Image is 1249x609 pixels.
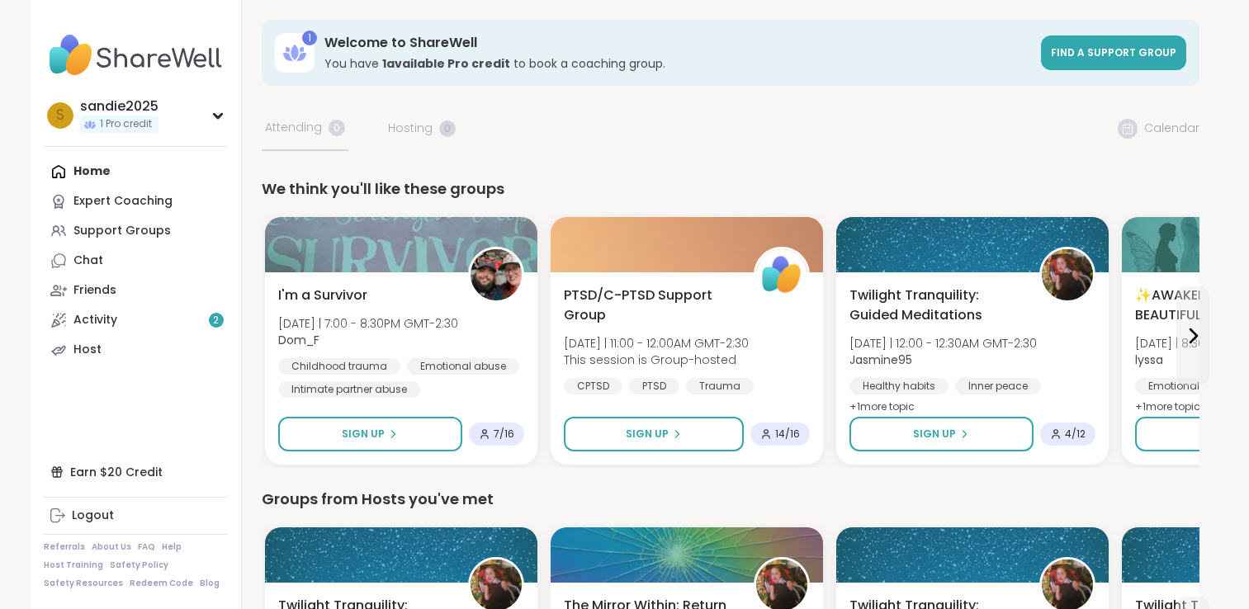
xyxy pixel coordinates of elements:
[73,342,102,358] div: Host
[955,378,1041,394] div: Inner peace
[44,559,103,571] a: Host Training
[44,578,123,589] a: Safety Resources
[686,378,754,394] div: Trauma
[44,305,228,335] a: Activity2
[564,378,622,394] div: CPTSD
[564,335,749,352] span: [DATE] | 11:00 - 12:00AM GMT-2:30
[130,578,193,589] a: Redeem Code
[564,286,736,325] span: PTSD/C-PTSD Support Group
[72,507,114,524] div: Logout
[849,352,912,368] b: Jasmine95
[44,541,85,553] a: Referrals
[849,335,1037,352] span: [DATE] | 12:00 - 12:30AM GMT-2:30
[626,427,669,441] span: Sign Up
[73,223,171,239] div: Support Groups
[775,427,800,441] span: 14 / 16
[564,352,749,368] span: This session is Group-hosted
[849,417,1034,451] button: Sign Up
[1042,249,1093,300] img: Jasmine95
[471,249,522,300] img: Dom_F
[162,541,182,553] a: Help
[110,559,168,571] a: Safety Policy
[262,488,1199,511] div: Groups from Hosts you've met
[44,216,228,246] a: Support Groups
[44,501,228,531] a: Logout
[138,541,155,553] a: FAQ
[913,427,956,441] span: Sign Up
[342,427,385,441] span: Sign Up
[44,335,228,365] a: Host
[756,249,807,300] img: ShareWell
[278,381,420,398] div: Intimate partner abuse
[1135,352,1163,368] b: lyssa
[324,55,1031,72] h3: You have to book a coaching group.
[44,246,228,276] a: Chat
[278,358,400,375] div: Childhood trauma
[278,417,462,451] button: Sign Up
[44,276,228,305] a: Friends
[302,31,317,45] div: 1
[849,286,1021,325] span: Twilight Tranquility: Guided Meditations
[629,378,679,394] div: PTSD
[278,332,319,348] b: Dom_F
[1065,427,1086,441] span: 4 / 12
[44,457,228,487] div: Earn $20 Credit
[44,186,228,216] a: Expert Coaching
[324,34,1031,52] h3: Welcome to ShareWell
[80,97,158,116] div: sandie2025
[213,314,219,328] span: 2
[73,253,103,269] div: Chat
[849,378,949,394] div: Healthy habits
[407,358,519,375] div: Emotional abuse
[73,312,117,328] div: Activity
[1041,35,1186,70] a: Find a support group
[1051,45,1176,59] span: Find a support group
[73,282,116,299] div: Friends
[200,578,220,589] a: Blog
[278,315,458,332] span: [DATE] | 7:00 - 8:30PM GMT-2:30
[92,541,131,553] a: About Us
[1199,427,1242,441] span: Sign Up
[100,117,152,131] span: 1 Pro credit
[44,26,228,84] img: ShareWell Nav Logo
[56,105,64,126] span: s
[73,193,173,210] div: Expert Coaching
[382,55,510,72] b: 1 available Pro credit
[262,177,1199,201] div: We think you'll like these groups
[564,417,744,451] button: Sign Up
[494,427,514,441] span: 7 / 16
[278,286,367,305] span: I'm a Survivor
